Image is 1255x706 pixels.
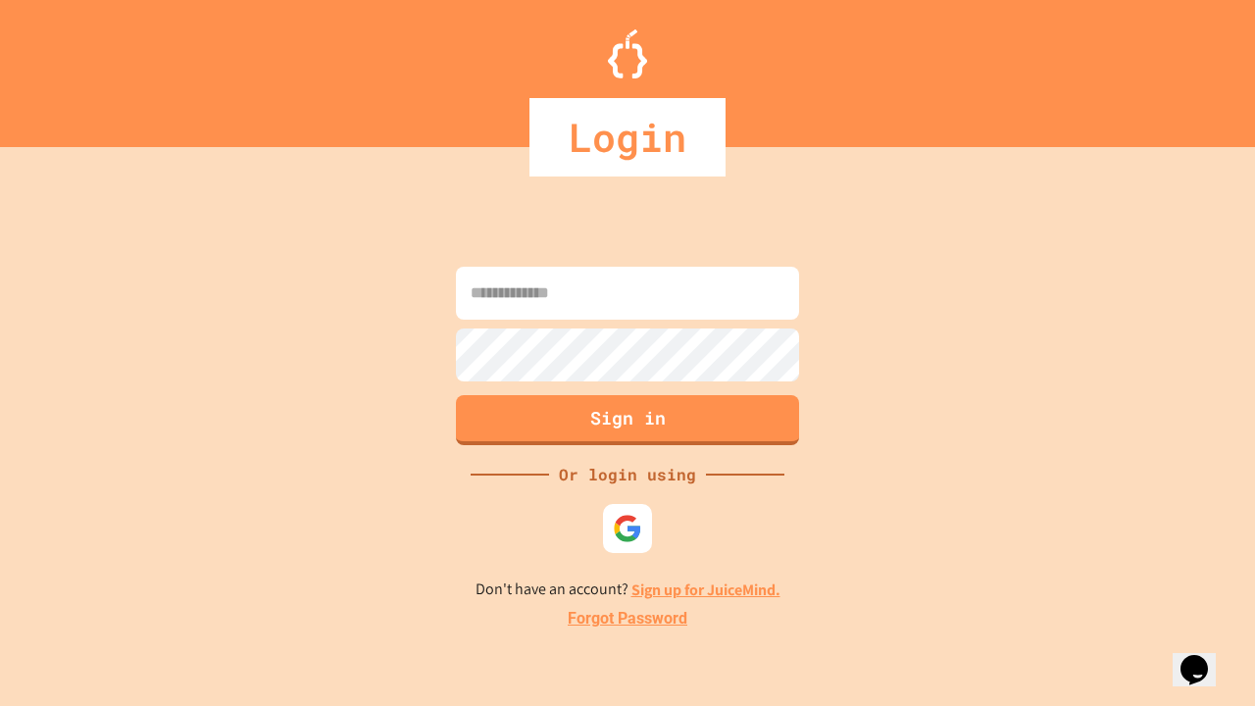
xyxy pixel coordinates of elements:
[529,98,726,176] div: Login
[1092,542,1235,626] iframe: chat widget
[613,514,642,543] img: google-icon.svg
[568,607,687,630] a: Forgot Password
[608,29,647,78] img: Logo.svg
[549,463,706,486] div: Or login using
[1173,628,1235,686] iframe: chat widget
[631,580,780,600] a: Sign up for JuiceMind.
[476,578,780,602] p: Don't have an account?
[456,395,799,445] button: Sign in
